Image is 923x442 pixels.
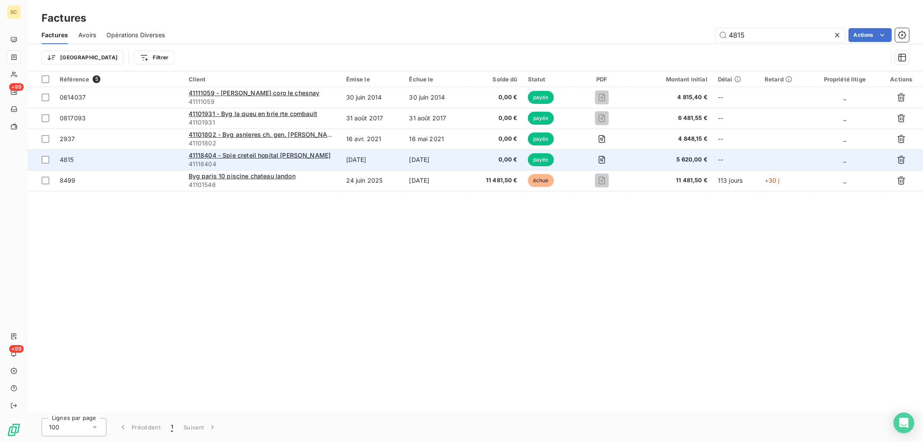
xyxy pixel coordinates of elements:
[189,181,336,189] span: 41101546
[843,156,846,163] span: _
[93,75,100,83] span: 5
[472,135,517,143] span: 0,00 €
[528,153,554,166] span: payée
[885,76,918,83] div: Actions
[843,94,846,101] span: _
[528,174,554,187] span: échue
[472,176,517,185] span: 11 481,50 €
[9,345,24,353] span: +99
[843,114,846,122] span: _
[713,87,759,108] td: --
[166,418,178,436] button: 1
[718,76,754,83] div: Délai
[60,135,75,142] span: 2937
[60,94,86,101] span: 0614037
[815,76,875,83] div: Propriété litige
[42,51,123,65] button: [GEOGRAPHIC_DATA]
[7,5,21,19] div: SC
[713,108,759,129] td: --
[528,91,554,104] span: payée
[9,83,24,91] span: +99
[346,76,399,83] div: Émise le
[60,76,89,83] span: Référence
[635,76,708,83] div: Montant initial
[341,108,404,129] td: 31 août 2017
[472,114,517,123] span: 0,00 €
[404,87,467,108] td: 30 juin 2014
[189,97,336,106] span: 41111059
[713,129,759,149] td: --
[404,170,467,191] td: [DATE]
[189,89,320,97] span: 41111059 - [PERSON_NAME] coro le chesnay
[404,108,467,129] td: 31 août 2017
[189,139,336,148] span: 41101802
[42,31,68,39] span: Factures
[404,149,467,170] td: [DATE]
[113,418,166,436] button: Précédent
[528,132,554,145] span: payée
[635,135,708,143] span: 4 848,15 €
[171,423,173,432] span: 1
[843,177,846,184] span: _
[472,155,517,164] span: 0,00 €
[178,418,222,436] button: Suivant
[579,76,624,83] div: PDF
[635,176,708,185] span: 11 481,50 €
[7,423,21,437] img: Logo LeanPay
[635,155,708,164] span: 5 620,00 €
[472,93,517,102] span: 0,00 €
[765,76,805,83] div: Retard
[894,413,914,433] div: Open Intercom Messenger
[189,118,336,127] span: 41101931
[189,131,349,138] span: 41101802 - Byg asnieres ch. gen. [PERSON_NAME] ta1
[341,170,404,191] td: 24 juin 2025
[843,135,846,142] span: _
[404,129,467,149] td: 16 mai 2021
[409,76,462,83] div: Échue le
[42,10,86,26] h3: Factures
[849,28,892,42] button: Actions
[106,31,165,39] span: Opérations Diverses
[341,129,404,149] td: 16 avr. 2021
[713,149,759,170] td: --
[49,423,59,432] span: 100
[189,110,317,117] span: 41101931 - Byg la queu en brie rte combault
[189,172,296,180] span: Byg paris 10 piscine chateau landon
[635,93,708,102] span: 4 815,40 €
[341,87,404,108] td: 30 juin 2014
[60,156,74,163] span: 4815
[528,76,569,83] div: Statut
[713,170,759,191] td: 113 jours
[765,177,780,184] span: +30 j
[635,114,708,123] span: 6 481,55 €
[472,76,517,83] div: Solde dû
[60,114,86,122] span: 0817093
[715,28,845,42] input: Rechercher
[189,160,336,168] span: 41118404
[341,149,404,170] td: [DATE]
[78,31,96,39] span: Avoirs
[189,152,331,159] span: 41118404 - Spie creteil hopital [PERSON_NAME]
[60,177,76,184] span: 8499
[134,51,174,65] button: Filtrer
[189,76,336,83] div: Client
[528,112,554,125] span: payée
